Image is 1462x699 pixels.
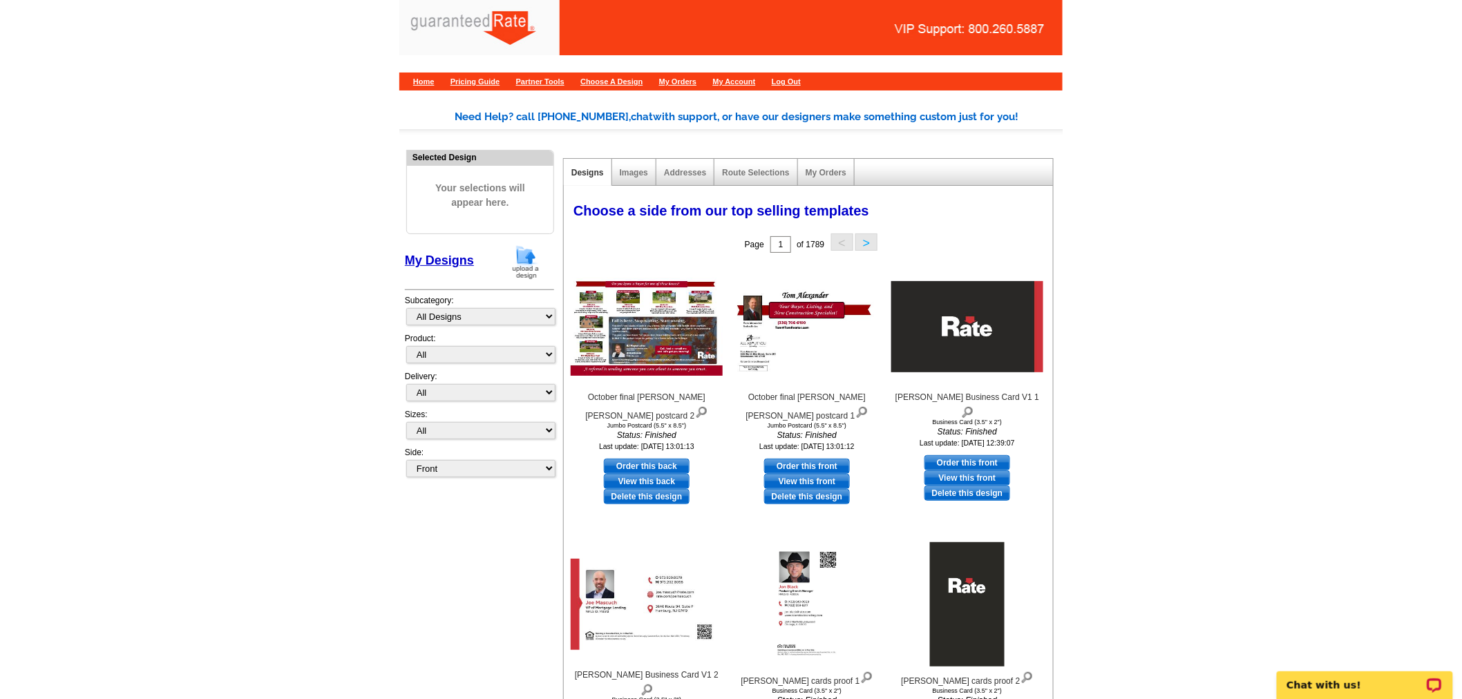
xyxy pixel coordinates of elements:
[450,77,500,86] a: Pricing Guide
[924,486,1010,501] a: Delete this design
[571,168,604,178] a: Designs
[860,669,873,684] img: view design details
[920,439,1015,447] small: Last update: [DATE] 12:39:07
[891,419,1043,425] div: Business Card (3.5" x 2")
[640,681,654,696] img: view design details
[571,559,723,650] img: Joe Mascuch Business Card V1 2
[891,391,1043,419] div: [PERSON_NAME] Business Card V1 1
[855,233,877,251] button: >
[659,77,696,86] a: My Orders
[417,167,543,224] span: Your selections will appear here.
[764,474,850,489] a: View this front
[924,455,1010,470] a: use this design
[405,253,474,267] a: My Designs
[571,429,723,441] i: Status: Finished
[405,294,554,332] div: Subcategory:
[571,422,723,429] div: Jumbo Postcard (5.5" x 8.5")
[930,542,1005,667] img: Jon Black cards proof 2
[731,429,883,441] i: Status: Finished
[770,542,844,667] img: Jon Black cards proof 1
[571,278,723,376] img: October final RJ Meyerhoffer Tom Alexander postcard 2
[405,370,554,408] div: Delivery:
[407,151,553,164] div: Selected Design
[806,168,846,178] a: My Orders
[891,281,1043,372] img: Joe Mascuch Business Card V1 1
[508,245,544,280] img: upload-design
[405,446,554,479] div: Side:
[695,403,708,419] img: view design details
[413,77,435,86] a: Home
[604,474,690,489] a: View this back
[891,687,1043,694] div: Business Card (3.5" x 2")
[516,77,564,86] a: Partner Tools
[620,168,648,178] a: Images
[891,425,1043,438] i: Status: Finished
[797,240,824,249] span: of 1789
[772,77,801,86] a: Log Out
[455,109,1063,125] div: Need Help? call [PHONE_NUMBER], with support, or have our designers make something custom just fo...
[745,240,764,249] span: Page
[713,77,756,86] a: My Account
[924,470,1010,486] a: View this front
[1268,655,1462,699] iframe: LiveChat chat widget
[599,442,694,450] small: Last update: [DATE] 13:01:13
[961,403,974,419] img: view design details
[1020,669,1034,684] img: view design details
[731,422,883,429] div: Jumbo Postcard (5.5" x 8.5")
[891,669,1043,687] div: [PERSON_NAME] cards proof 2
[580,77,643,86] a: Choose A Design
[571,669,723,696] div: [PERSON_NAME] Business Card V1 2
[405,408,554,446] div: Sizes:
[764,459,850,474] a: use this design
[631,111,653,123] span: chat
[731,687,883,694] div: Business Card (3.5" x 2")
[573,203,869,218] span: Choose a side from our top selling templates
[731,669,883,687] div: [PERSON_NAME] cards proof 1
[731,391,883,422] div: October final [PERSON_NAME] [PERSON_NAME] postcard 1
[405,332,554,370] div: Product:
[722,168,789,178] a: Route Selections
[759,442,855,450] small: Last update: [DATE] 13:01:12
[855,403,868,419] img: view design details
[764,489,850,504] a: Delete this design
[604,489,690,504] a: Delete this design
[831,233,853,251] button: <
[664,168,706,178] a: Addresses
[604,459,690,474] a: use this design
[571,391,723,422] div: October final [PERSON_NAME] [PERSON_NAME] postcard 2
[731,278,883,376] img: October final RJ Meyerhoffer Tom Alexander postcard 1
